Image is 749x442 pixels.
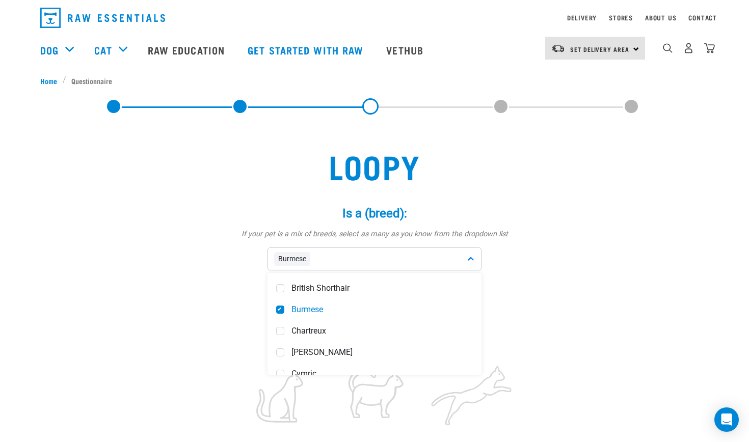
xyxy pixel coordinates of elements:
label: Is: [222,298,527,316]
span: [PERSON_NAME] [291,347,473,357]
span: Burmese [291,305,473,315]
a: Delivery [567,16,597,19]
p: If your pet is a mix of breeds, select as many as you know from the dropdown list [222,229,527,240]
a: Raw Education [138,30,237,70]
img: home-icon@2x.png [704,43,715,53]
p: How energetic and/or active is your pet? [222,322,527,334]
span: British Shorthair [291,283,473,293]
a: Dog [40,42,59,58]
label: Is a (breed): [222,204,527,223]
img: Raw Essentials Logo [40,8,165,28]
a: Get started with Raw [237,30,376,70]
div: Open Intercom Messenger [714,407,739,432]
a: Cat [94,42,112,58]
span: Chartreux [291,326,473,336]
span: Cymric [291,369,473,379]
nav: breadcrumbs [40,75,709,86]
a: About Us [645,16,676,19]
nav: dropdown navigation [32,4,717,32]
span: Burmese [274,252,310,266]
a: Vethub [376,30,436,70]
img: home-icon-1@2x.png [663,43,673,53]
img: user.png [683,43,694,53]
a: Stores [609,16,633,19]
a: Home [40,75,63,86]
a: Contact [688,16,717,19]
h2: Loopy [230,147,519,184]
span: Set Delivery Area [570,47,629,51]
img: van-moving.png [551,44,565,53]
span: Home [40,75,57,86]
